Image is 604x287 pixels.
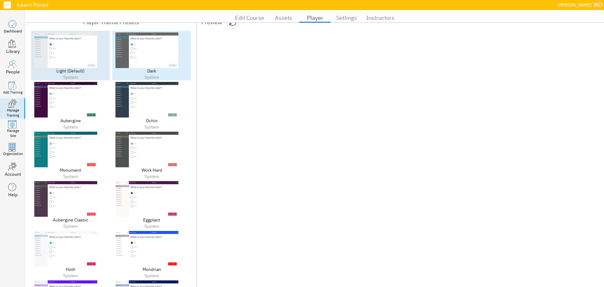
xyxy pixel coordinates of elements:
img: preview [34,181,97,217]
div: Manage Training [7,108,19,118]
div: Help [8,192,18,198]
div: Manage Site [7,129,19,138]
img: preview [115,82,178,118]
div: Learn Portal [14,2,555,8]
div: Account [5,171,21,177]
div: Add Training [3,90,23,95]
div: Work Hard [115,167,188,173]
div: People [6,69,20,75]
div: System [34,273,107,279]
div: System [115,173,188,180]
div: Hoth [34,266,107,273]
img: preview [34,231,97,267]
div: [PERSON_NAME] [558,1,591,9]
img: preview [115,231,178,267]
div: Organization [3,152,23,157]
div: System [115,273,188,279]
div: Monument [34,167,107,173]
div: Dashboard [4,28,22,34]
div: System [34,124,107,130]
span: Edit Course [235,13,264,23]
div: Dark [115,68,188,74]
div: Aubergine Classic [34,217,107,223]
div: System [115,223,188,229]
img: preview [34,132,97,167]
span: Player [303,13,327,23]
span: Settings [335,13,359,23]
img: preview [115,32,178,68]
div: Light [34,68,107,74]
div: System [34,223,107,229]
div: Ochin [115,118,188,124]
img: preview [34,82,97,118]
div: Aubergine [34,118,107,124]
div: System [34,173,107,180]
img: preview [115,181,178,217]
div: System [115,124,188,130]
div: Library [6,48,20,55]
div: Mondrian [115,266,188,273]
div: Eggplant [115,217,188,223]
div: System [34,74,107,80]
span: (Default) [67,68,85,74]
div: System [115,74,188,80]
span: Instructors [366,13,394,23]
img: preview [115,132,178,167]
div: MO [593,0,603,10]
img: preview [34,32,97,68]
span: Assets [272,13,296,23]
